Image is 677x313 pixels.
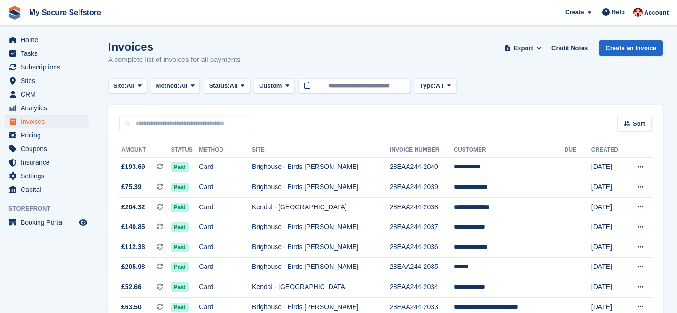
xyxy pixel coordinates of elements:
a: menu [5,33,89,46]
td: Brighouse - Birds [PERSON_NAME] [252,177,390,198]
a: menu [5,101,89,115]
span: Paid [171,243,188,252]
th: Method [199,143,252,158]
span: Paid [171,282,188,292]
span: Settings [21,169,77,183]
td: 28EAA244-2034 [390,277,454,298]
span: Paid [171,262,188,272]
span: Sites [21,74,77,87]
span: £140.85 [121,222,145,232]
span: Create [565,8,584,17]
td: Card [199,177,252,198]
td: Brighouse - Birds [PERSON_NAME] [252,217,390,237]
h1: Invoices [108,40,241,53]
img: stora-icon-8386f47178a22dfd0bd8f6a31ec36ba5ce8667c1dd55bd0f319d3a0aa187defe.svg [8,6,22,20]
span: CRM [21,88,77,101]
a: menu [5,183,89,196]
a: menu [5,142,89,155]
span: All [436,81,444,91]
span: £193.69 [121,162,145,172]
a: menu [5,169,89,183]
th: Status [171,143,199,158]
span: Analytics [21,101,77,115]
a: menu [5,156,89,169]
span: Tasks [21,47,77,60]
span: Insurance [21,156,77,169]
button: Type: All [415,78,456,94]
span: £204.32 [121,202,145,212]
span: £75.39 [121,182,142,192]
td: [DATE] [591,157,626,177]
span: Paid [171,203,188,212]
a: menu [5,74,89,87]
a: My Secure Selfstore [25,5,105,20]
th: Due [565,143,591,158]
td: [DATE] [591,257,626,277]
td: Card [199,217,252,237]
td: 28EAA244-2035 [390,257,454,277]
span: Home [21,33,77,46]
a: Create an Invoice [599,40,663,56]
span: Paid [171,162,188,172]
td: Card [199,197,252,217]
span: Paid [171,303,188,312]
td: 28EAA244-2037 [390,217,454,237]
a: Credit Notes [548,40,591,56]
span: Capital [21,183,77,196]
span: Export [514,44,533,53]
a: menu [5,61,89,74]
th: Amount [119,143,171,158]
a: menu [5,47,89,60]
td: 28EAA244-2040 [390,157,454,177]
span: Type: [420,81,436,91]
td: Card [199,157,252,177]
span: Booking Portal [21,216,77,229]
span: Method: [156,81,180,91]
td: Card [199,237,252,258]
td: [DATE] [591,177,626,198]
span: Sort [633,119,645,129]
span: Site: [113,81,126,91]
td: Brighouse - Birds [PERSON_NAME] [252,237,390,258]
span: Pricing [21,129,77,142]
a: menu [5,115,89,128]
span: All [126,81,134,91]
span: Account [644,8,669,17]
span: £52.66 [121,282,142,292]
span: Paid [171,222,188,232]
button: Export [503,40,544,56]
span: Subscriptions [21,61,77,74]
td: 28EAA244-2039 [390,177,454,198]
img: Laura Oldroyd [633,8,643,17]
span: All [180,81,188,91]
span: Coupons [21,142,77,155]
td: Kendal - [GEOGRAPHIC_DATA] [252,197,390,217]
a: menu [5,129,89,142]
span: £112.38 [121,242,145,252]
button: Site: All [108,78,147,94]
td: Card [199,257,252,277]
a: menu [5,216,89,229]
span: Help [612,8,625,17]
td: Brighouse - Birds [PERSON_NAME] [252,157,390,177]
td: Kendal - [GEOGRAPHIC_DATA] [252,277,390,298]
button: Method: All [151,78,200,94]
span: Invoices [21,115,77,128]
td: Brighouse - Birds [PERSON_NAME] [252,257,390,277]
td: [DATE] [591,217,626,237]
button: Custom [254,78,294,94]
span: Status: [209,81,229,91]
th: Invoice Number [390,143,454,158]
th: Customer [454,143,565,158]
td: [DATE] [591,237,626,258]
span: Paid [171,183,188,192]
th: Site [252,143,390,158]
p: A complete list of invoices for all payments [108,54,241,65]
td: Card [199,277,252,298]
a: Preview store [78,217,89,228]
span: All [230,81,238,91]
td: 28EAA244-2038 [390,197,454,217]
span: Custom [259,81,282,91]
td: [DATE] [591,197,626,217]
span: Storefront [8,204,94,214]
